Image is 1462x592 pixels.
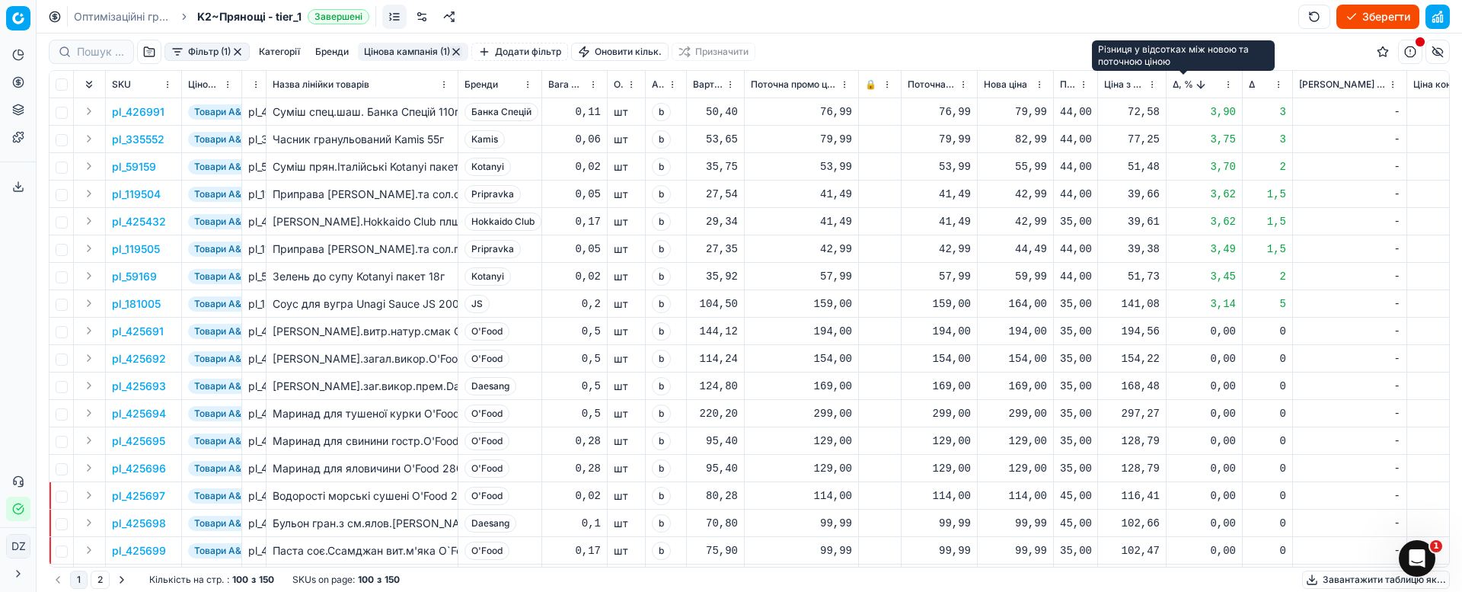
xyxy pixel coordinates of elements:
[1430,540,1442,552] span: 1
[908,296,971,312] div: 159,00
[984,269,1047,284] div: 59,99
[1104,78,1144,91] span: Ціна з плановою націнкою
[1104,187,1160,202] div: 39,66
[548,406,601,421] div: 0,5
[188,324,287,339] span: Товари А&B без КД
[80,212,98,230] button: Expand
[751,406,852,421] div: 299,00
[1104,242,1160,257] div: 39,38
[273,159,452,174] div: Суміш прян.Італійські Kotanyi пакет 14г
[1173,351,1236,366] div: 0,00
[751,187,852,202] div: 41,49
[1173,159,1236,174] div: 3,70
[1299,269,1400,284] div: -
[112,242,160,257] p: pl_119505
[112,543,166,558] p: pl_425699
[548,104,601,120] div: 0,11
[1249,379,1286,394] div: 0
[1249,406,1286,421] div: 0
[571,43,669,61] button: Оновити кільк.
[1173,214,1236,229] div: 3,62
[259,574,274,586] strong: 150
[273,242,452,257] div: Приправа [PERSON_NAME].та сол.пом.Приправка 45г
[1104,214,1160,229] div: 39,61
[80,322,98,340] button: Expand
[1249,104,1286,120] div: 3
[112,132,164,147] p: pl_335552
[248,269,260,284] div: pl_59169
[652,405,671,423] span: b
[112,516,166,531] button: pl_425698
[1299,159,1400,174] div: -
[908,351,971,366] div: 154,00
[464,322,509,341] span: O'Food
[188,159,287,174] span: Товари А&B без КД
[652,432,671,450] span: b
[548,296,601,312] div: 0,2
[273,434,452,449] div: Маринад для свинини гостр.O'Food 280г
[248,324,260,339] div: pl_425691
[693,104,738,120] div: 50,40
[188,406,287,421] span: Товари А&B без КД
[1299,296,1400,312] div: -
[548,379,601,394] div: 0,5
[1104,324,1160,339] div: 194,56
[112,159,156,174] p: pl_59159
[614,379,639,394] div: шт
[693,242,738,257] div: 27,35
[614,242,639,257] div: шт
[614,406,639,421] div: шт
[1249,269,1286,284] div: 2
[464,130,505,149] span: Kamis
[232,574,248,586] strong: 100
[751,296,852,312] div: 159,00
[751,434,852,449] div: 129,00
[908,187,971,202] div: 41,49
[548,132,601,147] div: 0,06
[80,157,98,175] button: Expand
[548,78,586,91] span: Вага Net
[1173,78,1193,91] span: Δ, %
[693,214,738,229] div: 29,34
[1249,296,1286,312] div: 5
[1173,406,1236,421] div: 0,00
[1060,132,1091,147] div: 44,00
[80,130,98,148] button: Expand
[652,350,671,368] span: b
[548,242,601,257] div: 0,05
[80,102,98,120] button: Expand
[248,406,260,421] div: pl_425694
[273,324,452,339] div: [PERSON_NAME].витр.натур.смак O'Food 500мл
[652,213,671,231] span: b
[1249,78,1255,91] span: Δ
[652,240,671,258] span: b
[908,132,971,147] div: 79,99
[77,44,124,59] input: Пошук по SKU або назві
[1060,242,1091,257] div: 44,00
[1060,104,1091,120] div: 44,00
[1299,242,1400,257] div: -
[164,43,250,61] button: Фільтр (1)
[112,406,166,421] button: pl_425694
[91,571,110,589] button: 2
[614,269,639,284] div: шт
[548,324,601,339] div: 0,5
[1173,242,1236,257] div: 3,49
[548,214,601,229] div: 0,17
[984,132,1047,147] div: 82,99
[248,351,260,366] div: pl_425692
[984,104,1047,120] div: 79,99
[652,130,671,149] span: b
[693,132,738,147] div: 53,65
[1299,214,1400,229] div: -
[188,214,287,229] span: Товари А&B без КД
[464,185,521,203] span: Pripravka
[1249,242,1286,257] div: 1,5
[652,103,671,121] span: b
[614,104,639,120] div: шт
[112,296,161,312] button: pl_181005
[112,214,166,229] button: pl_425432
[80,486,98,504] button: Expand
[309,43,355,61] button: Бренди
[471,43,568,61] button: Додати фільтр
